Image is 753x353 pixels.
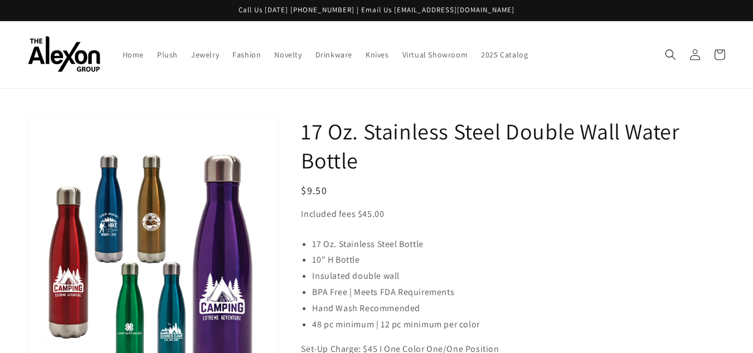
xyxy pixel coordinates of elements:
[474,43,535,66] a: 2025 Catalog
[359,43,396,66] a: Knives
[481,50,528,60] span: 2025 Catalog
[268,43,308,66] a: Novelty
[226,43,268,66] a: Fashion
[312,268,725,284] li: Insulated double wall
[315,50,352,60] span: Drinkware
[312,236,725,253] li: 17 Oz. Stainless Steel Bottle
[312,301,725,317] li: Hand Wash Recommended
[309,43,359,66] a: Drinkware
[301,208,384,220] span: Included fees $45.00
[150,43,184,66] a: Plush
[312,317,725,333] li: 48 pc minimum | 12 pc minimum per color
[366,50,389,60] span: Knives
[28,36,100,72] img: The Alexon Group
[301,117,725,175] h1: 17 Oz. Stainless Steel Double Wall Water Bottle
[312,252,725,268] li: 10" H Bottle
[184,43,226,66] a: Jewelry
[396,43,475,66] a: Virtual Showroom
[274,50,302,60] span: Novelty
[658,42,683,67] summary: Search
[123,50,144,60] span: Home
[157,50,178,60] span: Plush
[116,43,150,66] a: Home
[312,284,725,301] li: BPA Free | Meets FDA Requirements
[402,50,468,60] span: Virtual Showroom
[232,50,261,60] span: Fashion
[301,184,327,197] span: $9.50
[191,50,219,60] span: Jewelry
